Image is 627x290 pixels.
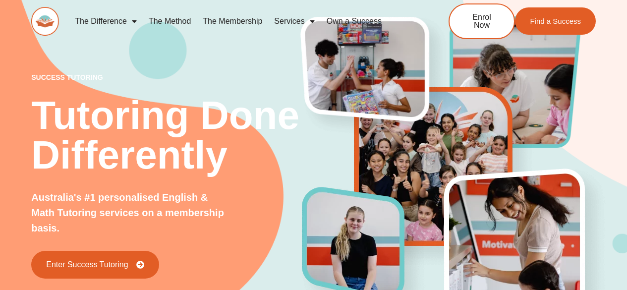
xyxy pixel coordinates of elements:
[321,10,388,33] a: Own a Success
[46,261,128,269] span: Enter Success Tutoring
[449,3,515,39] a: Enrol Now
[31,74,302,81] p: success tutoring
[515,7,596,35] a: Find a Success
[530,17,581,25] span: Find a Success
[268,10,320,33] a: Services
[31,96,302,175] h2: Tutoring Done Differently
[69,10,416,33] nav: Menu
[143,10,197,33] a: The Method
[31,251,159,279] a: Enter Success Tutoring
[69,10,143,33] a: The Difference
[197,10,268,33] a: The Membership
[464,13,499,29] span: Enrol Now
[31,190,229,236] p: Australia's #1 personalised English & Math Tutoring services on a membership basis.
